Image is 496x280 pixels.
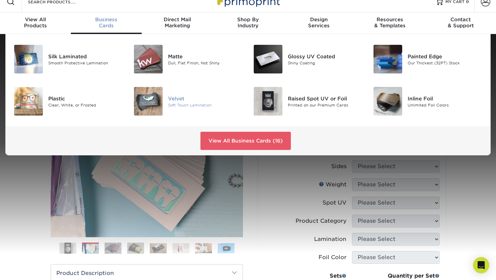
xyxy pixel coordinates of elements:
span: Design [283,17,354,23]
div: Foil Color [319,253,347,261]
div: Plastic [48,95,123,102]
div: Cards [71,17,142,29]
a: BusinessCards [71,12,142,34]
div: & Templates [354,17,425,29]
div: Soft Touch Lamination [168,102,243,108]
div: Smooth Protective Lamination [48,60,123,66]
a: Painted Edge Business Cards Painted Edge Our Thickest (32PT) Stock [373,42,483,76]
div: & Support [425,17,496,29]
img: Velvet Business Cards [134,87,163,116]
div: Our Thickest (32PT) Stock [408,60,483,66]
a: Silk Laminated Business Cards Silk Laminated Smooth Protective Lamination [13,42,123,76]
img: Glossy UV Coated Business Cards [254,45,282,73]
div: Printed on our Premium Cards [288,102,363,108]
a: Inline Foil Business Cards Inline Foil Unlimited Foil Colors [373,84,483,118]
div: Inline Foil [408,95,483,102]
span: Direct Mail [142,17,213,23]
img: Painted Edge Business Cards [374,45,402,73]
a: View All Business Cards (16) [200,132,291,150]
div: Sets [293,272,347,280]
div: Quantity per Set [352,272,440,280]
div: Silk Laminated [48,53,123,60]
div: Velvet [168,95,243,102]
a: Raised Spot UV or Foil Business Cards Raised Spot UV or Foil Printed on our Premium Cards [253,84,363,118]
span: Contact [425,17,496,23]
div: Dull, Flat Finish, Not Shiny [168,60,243,66]
div: Services [283,17,354,29]
span: Resources [354,17,425,23]
a: Velvet Business Cards Velvet Soft Touch Lamination [133,84,243,118]
a: Resources& Templates [354,12,425,34]
span: Business [71,17,142,23]
div: Raised Spot UV or Foil [288,95,363,102]
div: Clear, White, or Frosted [48,102,123,108]
a: Plastic Business Cards Plastic Clear, White, or Frosted [13,84,123,118]
a: Contact& Support [425,12,496,34]
img: Silk Laminated Business Cards [14,45,43,73]
a: Shop ByIndustry [213,12,283,34]
div: Open Intercom Messenger [473,257,489,273]
div: Industry [213,17,283,29]
a: DesignServices [283,12,354,34]
img: Plastic Business Cards [14,87,43,116]
a: Glossy UV Coated Business Cards Glossy UV Coated Shiny Coating [253,42,363,76]
span: Shop By [213,17,283,23]
div: Matte [168,53,243,60]
div: Unlimited Foil Colors [408,102,483,108]
a: Matte Business Cards Matte Dull, Flat Finish, Not Shiny [133,42,243,76]
div: Shiny Coating [288,60,363,66]
div: Glossy UV Coated [288,53,363,60]
a: Direct MailMarketing [142,12,213,34]
div: Marketing [142,17,213,29]
img: Inline Foil Business Cards [374,87,402,116]
img: Matte Business Cards [134,45,163,73]
img: Raised Spot UV or Foil Business Cards [254,87,282,116]
div: Painted Edge [408,53,483,60]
